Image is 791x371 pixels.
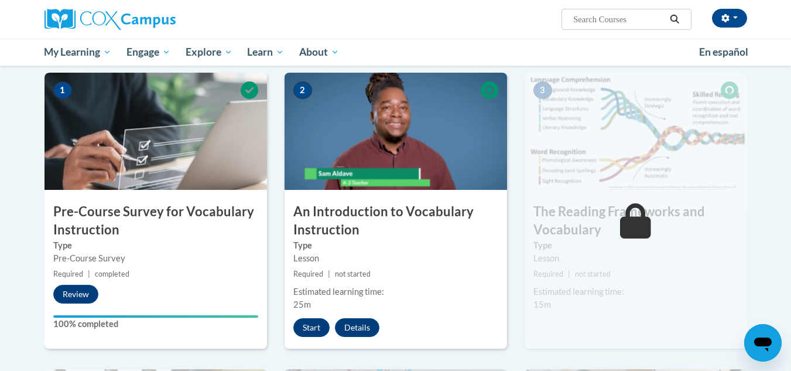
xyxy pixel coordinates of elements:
[126,45,170,59] span: Engage
[88,270,90,278] span: |
[666,12,683,26] button: Search
[37,39,119,66] a: My Learning
[328,270,330,278] span: |
[53,285,98,304] button: Review
[699,46,748,58] span: En español
[293,239,498,252] label: Type
[568,270,570,278] span: |
[119,39,178,66] a: Engage
[292,39,347,66] a: About
[293,81,312,99] span: 2
[44,73,267,190] img: Course Image
[44,203,267,239] h3: Pre-Course Survey for Vocabulary Instruction
[53,239,258,252] label: Type
[575,270,611,278] span: not started
[533,270,563,278] span: Required
[44,9,267,30] a: Cox Campus
[299,45,339,59] span: About
[95,270,129,278] span: completed
[525,203,747,239] h3: The Reading Frameworks and Vocabulary
[285,203,507,239] h3: An Introduction to Vocabulary Instruction
[53,318,258,331] label: 100% completed
[44,9,176,30] img: Cox Campus
[293,318,330,337] button: Start
[27,39,765,66] div: Main menu
[533,285,738,298] div: Estimated learning time:
[533,239,738,252] label: Type
[53,252,258,265] div: Pre-Course Survey
[44,45,111,59] span: My Learning
[53,270,83,278] span: Required
[285,73,507,190] img: Course Image
[293,285,498,298] div: Estimated learning time:
[178,39,240,66] a: Explore
[239,39,292,66] a: Learn
[712,9,747,28] button: Account Settings
[335,318,379,337] button: Details
[691,40,756,64] a: En español
[572,12,666,26] input: Search Courses
[293,270,323,278] span: Required
[525,73,747,190] img: Course Image
[293,252,498,265] div: Lesson
[186,45,232,59] span: Explore
[533,252,738,265] div: Lesson
[53,81,72,99] span: 1
[293,299,311,309] span: 25m
[533,81,552,99] span: 3
[533,299,551,309] span: 15m
[335,270,371,278] span: not started
[744,324,782,362] iframe: Button to launch messaging window
[247,45,284,59] span: Learn
[53,315,258,318] div: Your progress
